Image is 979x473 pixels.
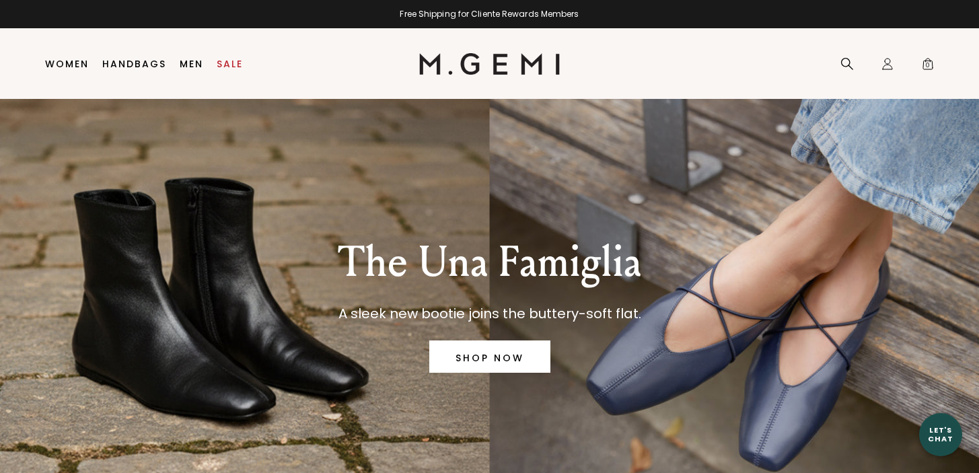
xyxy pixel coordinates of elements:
[180,59,203,69] a: Men
[921,60,935,73] span: 0
[419,53,560,75] img: M.Gemi
[217,59,243,69] a: Sale
[429,340,550,373] a: SHOP NOW
[919,426,962,443] div: Let's Chat
[45,59,89,69] a: Women
[338,303,641,324] p: A sleek new bootie joins the buttery-soft flat.
[338,238,641,287] p: The Una Famiglia
[102,59,166,69] a: Handbags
